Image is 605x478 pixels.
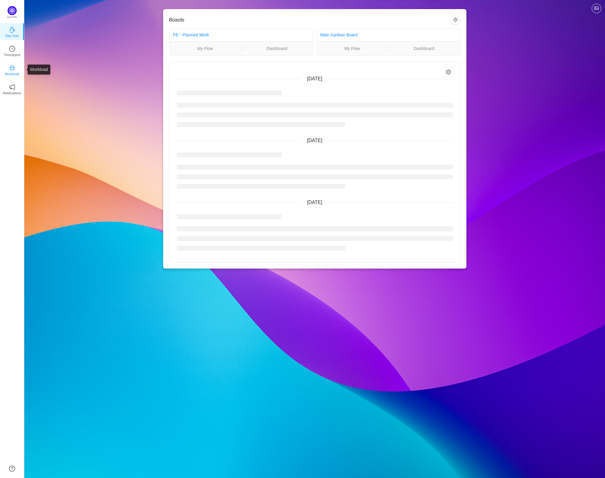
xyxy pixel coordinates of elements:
[307,76,322,81] span: [DATE]
[9,86,15,92] a: icon: notificationNotifications
[446,69,451,75] i: icon: setting
[388,45,460,52] a: Dashboard
[5,71,19,77] p: Workload
[9,46,15,52] i: icon: clock-circle
[317,45,388,52] a: My Flow
[3,90,21,96] p: Notifications
[9,48,15,54] a: icon: clock-circleTimeSpent
[173,32,209,37] a: PE - Planned Work
[451,15,460,25] button: icon: setting
[7,15,17,19] p: Quantify
[9,67,15,73] a: icon: inboxWorkload
[169,17,451,23] h3: Boards
[307,200,322,205] span: [DATE]
[9,84,15,90] i: icon: notification
[8,6,17,15] img: Quantify
[592,4,601,13] button: icon: picture
[170,45,241,52] a: My Flow
[320,32,358,37] a: Main Kanban Board
[9,65,15,71] i: icon: inbox
[9,28,15,35] a: icon: coffeeDay One
[241,45,313,52] a: Dashboard
[9,27,15,33] i: icon: coffee
[5,33,18,38] p: Day One
[307,138,322,143] span: [DATE]
[9,466,15,472] a: icon: question-circle
[4,52,20,58] p: TimeSpent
